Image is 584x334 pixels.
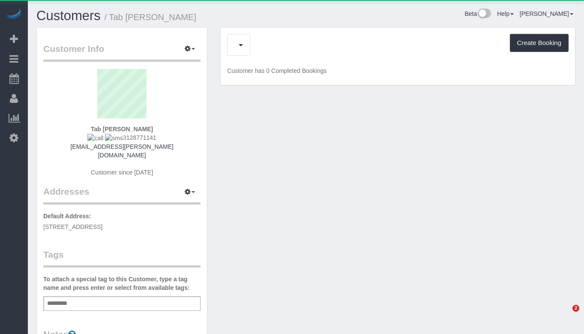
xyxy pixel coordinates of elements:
strong: Tab [PERSON_NAME] [91,126,153,132]
span: [STREET_ADDRESS] [43,223,102,230]
img: sms [105,134,123,142]
img: New interface [477,9,491,20]
span: 2 [572,305,579,312]
a: Help [497,10,514,17]
span: 3128771141 [87,134,156,141]
p: Customer has 0 Completed Bookings [227,66,569,75]
button: Create Booking [510,34,569,52]
small: / Tab [PERSON_NAME] [105,12,197,22]
label: To attach a special tag to this Customer, type a tag name and press enter or select from availabl... [43,275,201,292]
a: [PERSON_NAME] [520,10,573,17]
label: Default Address: [43,212,91,220]
a: [EMAIL_ADDRESS][PERSON_NAME][DOMAIN_NAME] [70,143,173,159]
legend: Tags [43,248,201,268]
span: Customer since [DATE] [91,169,153,176]
img: Automaid Logo [5,9,22,21]
a: Customers [36,8,101,23]
a: Beta [464,10,491,17]
iframe: Intercom live chat [555,305,575,325]
legend: Customer Info [43,42,201,62]
img: call [87,134,103,142]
